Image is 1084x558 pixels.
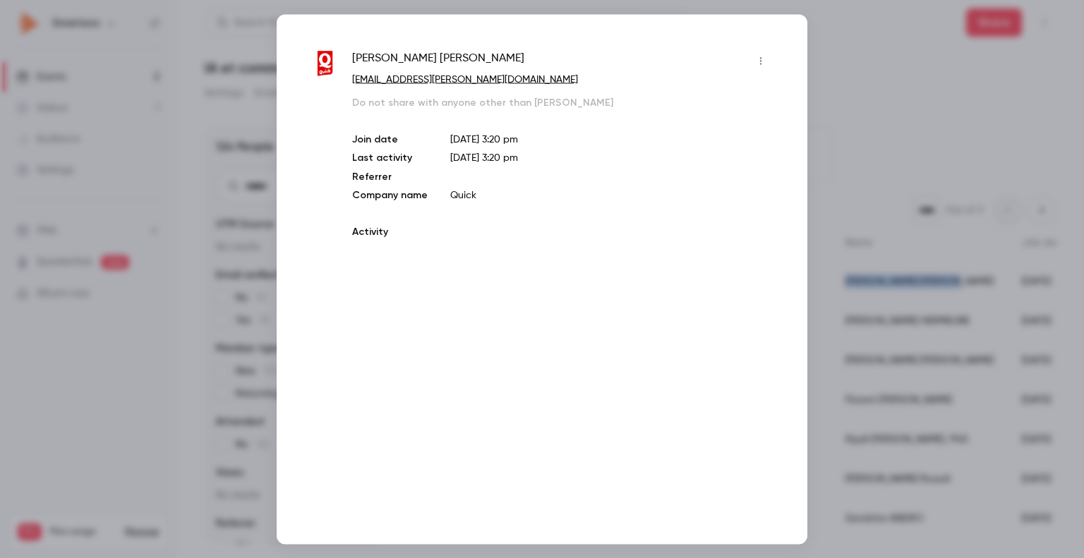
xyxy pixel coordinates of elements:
[450,188,772,202] p: Quick
[352,150,428,165] p: Last activity
[312,51,338,77] img: quick.fr
[352,132,428,146] p: Join date
[352,224,772,238] p: Activity
[352,95,772,109] p: Do not share with anyone other than [PERSON_NAME]
[450,152,518,162] span: [DATE] 3:20 pm
[352,74,578,84] a: [EMAIL_ADDRESS][PERSON_NAME][DOMAIN_NAME]
[352,169,428,183] p: Referrer
[352,49,524,72] span: [PERSON_NAME] [PERSON_NAME]
[352,188,428,202] p: Company name
[450,132,772,146] p: [DATE] 3:20 pm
